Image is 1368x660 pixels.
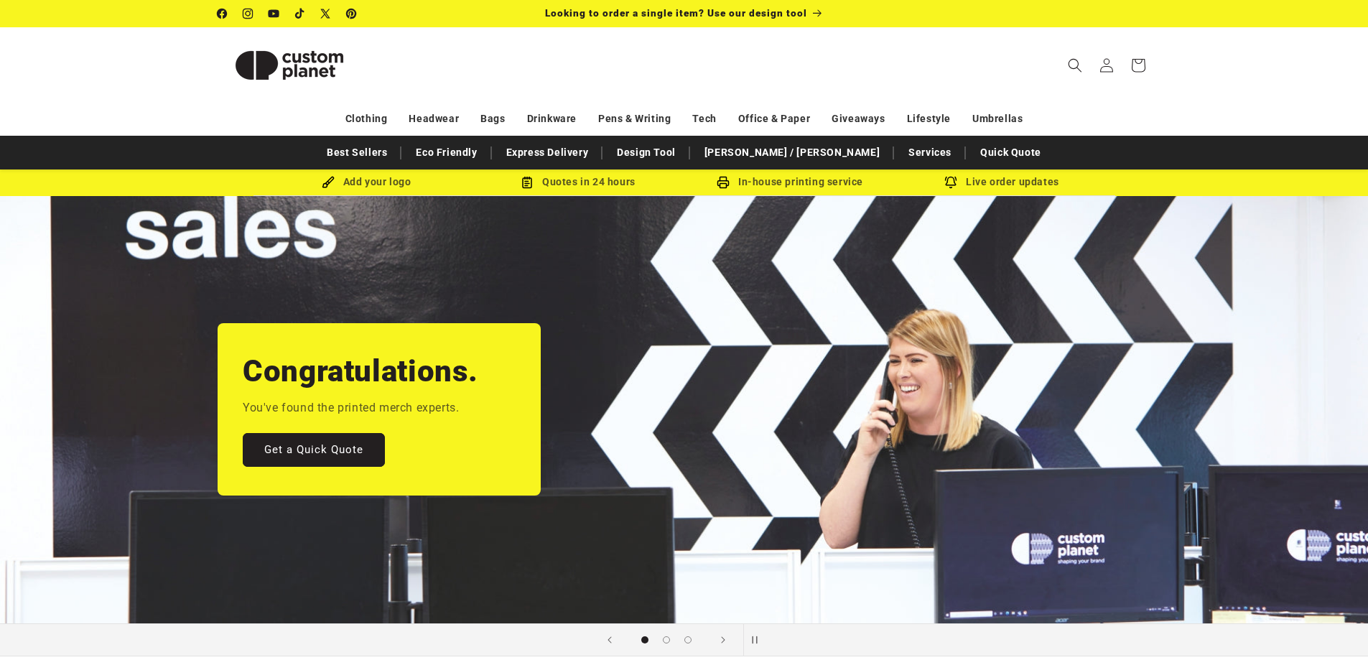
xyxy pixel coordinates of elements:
h2: Congratulations. [243,352,478,391]
img: In-house printing [717,176,730,189]
button: Load slide 3 of 3 [677,629,699,651]
a: Bags [480,106,505,131]
a: Best Sellers [320,140,394,165]
p: You've found the printed merch experts. [243,398,459,419]
a: Quick Quote [973,140,1048,165]
div: Live order updates [896,173,1108,191]
a: Pens & Writing [598,106,671,131]
a: Custom Planet [212,27,366,103]
button: Previous slide [594,624,625,656]
summary: Search [1059,50,1091,81]
a: Headwear [409,106,459,131]
div: Add your logo [261,173,473,191]
img: Brush Icon [322,176,335,189]
img: Custom Planet [218,33,361,98]
img: Order updates [944,176,957,189]
a: Office & Paper [738,106,810,131]
span: Looking to order a single item? Use our design tool [545,7,807,19]
a: Drinkware [527,106,577,131]
a: Services [901,140,959,165]
a: [PERSON_NAME] / [PERSON_NAME] [697,140,887,165]
a: Lifestyle [907,106,951,131]
a: Tech [692,106,716,131]
button: Load slide 1 of 3 [634,629,656,651]
a: Eco Friendly [409,140,484,165]
a: Giveaways [832,106,885,131]
button: Next slide [707,624,739,656]
div: In-house printing service [684,173,896,191]
a: Design Tool [610,140,683,165]
a: Get a Quick Quote [243,433,385,467]
button: Pause slideshow [743,624,775,656]
a: Umbrellas [972,106,1023,131]
img: Order Updates Icon [521,176,534,189]
a: Clothing [345,106,388,131]
a: Express Delivery [499,140,596,165]
div: Quotes in 24 hours [473,173,684,191]
button: Load slide 2 of 3 [656,629,677,651]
